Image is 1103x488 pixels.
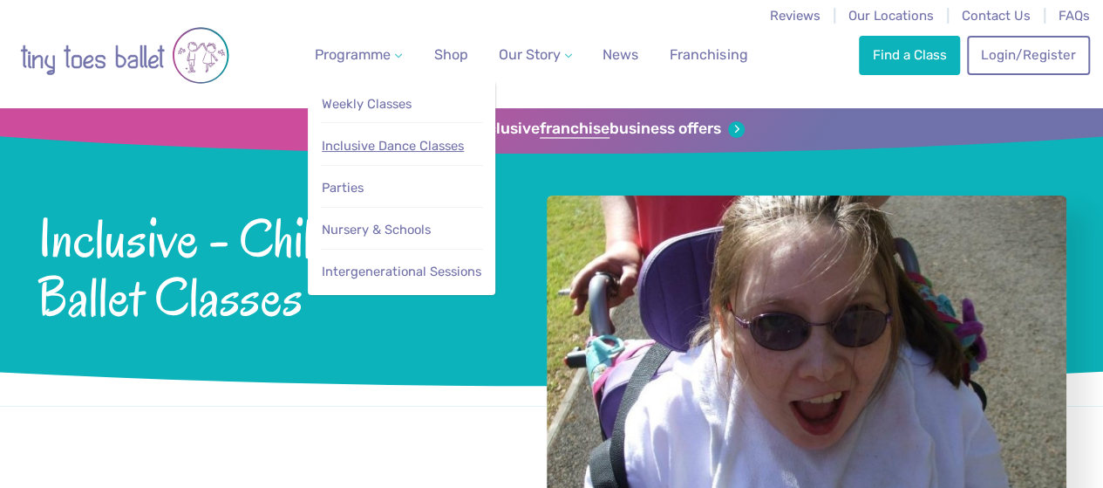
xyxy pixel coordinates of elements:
[358,120,745,139] a: Sign up for our exclusivefranchisebusiness offers
[321,172,483,204] a: Parties
[322,264,481,279] span: Intergenerational Sessions
[859,36,960,74] a: Find a Class
[321,88,483,120] a: Weekly Classes
[603,46,638,63] span: News
[663,38,754,72] a: Franchising
[434,46,468,63] span: Shop
[37,203,500,326] span: Inclusive - Children's Ballet Classes
[1059,8,1090,24] a: FAQs
[427,38,475,72] a: Shop
[540,120,609,139] strong: franchise
[962,8,1031,24] a: Contact Us
[967,36,1089,74] a: Login/Register
[499,46,561,63] span: Our Story
[848,8,934,24] a: Our Locations
[322,96,412,112] span: Weekly Classes
[492,38,579,72] a: Our Story
[315,46,391,63] span: Programme
[596,38,645,72] a: News
[321,256,483,288] a: Intergenerational Sessions
[321,130,483,162] a: Inclusive Dance Classes
[20,11,229,100] img: tiny toes ballet
[321,214,483,246] a: Nursery & Schools
[322,180,364,196] span: Parties
[322,138,464,154] span: Inclusive Dance Classes
[308,38,409,72] a: Programme
[322,222,431,237] span: Nursery & Schools
[770,8,820,24] a: Reviews
[670,46,747,63] span: Franchising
